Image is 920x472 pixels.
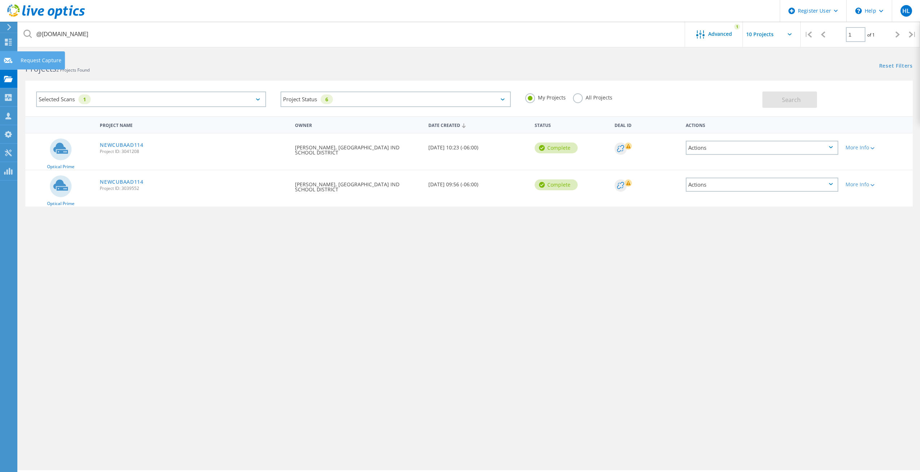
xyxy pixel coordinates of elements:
span: 2 Projects Found [56,67,90,73]
div: Request Capture [21,58,61,63]
span: of 1 [867,32,875,38]
svg: \n [855,8,862,14]
a: Live Optics Dashboard [7,15,85,20]
span: Project ID: 3039552 [100,186,288,191]
div: Project Status [281,92,510,107]
label: All Projects [573,93,612,100]
div: Date Created [425,118,531,132]
div: [DATE] 10:23 (-06:00) [425,133,531,157]
span: Search [782,96,801,104]
div: [PERSON_NAME], [GEOGRAPHIC_DATA] IND SCHOOL DISTRICT [291,170,424,199]
div: [DATE] 09:56 (-06:00) [425,170,531,194]
span: Project ID: 3041208 [100,149,288,154]
div: More Info [846,182,909,187]
div: | [905,22,920,47]
div: Complete [535,179,578,190]
a: Reset Filters [879,63,913,69]
label: My Projects [525,93,566,100]
div: Owner [291,118,424,131]
a: NEWCUBAAD114 [100,179,143,184]
div: Actions [682,118,842,131]
div: [PERSON_NAME], [GEOGRAPHIC_DATA] IND SCHOOL DISTRICT [291,133,424,162]
div: | [801,22,816,47]
input: Search projects by name, owner, ID, company, etc [18,22,685,47]
div: Actions [686,141,838,155]
button: Search [762,92,817,108]
div: Complete [535,143,578,153]
span: Advanced [708,31,732,37]
div: Project Name [96,118,291,131]
a: NEWCUBAAD114 [100,143,143,148]
div: Selected Scans [36,92,266,107]
div: Status [531,118,611,131]
div: 1 [78,94,91,104]
span: Optical Prime [47,201,74,206]
div: Deal Id [611,118,682,131]
span: HL [902,8,910,14]
div: Actions [686,178,838,192]
div: More Info [846,145,909,150]
span: Optical Prime [47,165,74,169]
div: 6 [321,94,333,104]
